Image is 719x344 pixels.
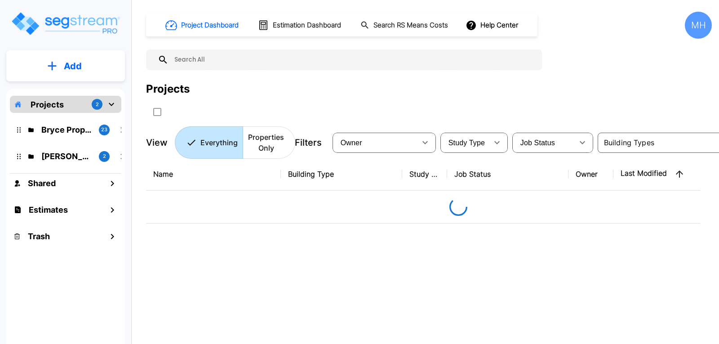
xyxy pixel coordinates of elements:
[464,17,522,34] button: Help Center
[295,136,322,149] p: Filters
[685,12,712,39] div: MH
[146,158,281,191] th: Name
[31,98,64,111] p: Projects
[101,126,107,134] p: 23
[169,49,537,70] input: Search All
[273,20,341,31] h1: Estimation Dashboard
[28,177,56,189] h1: Shared
[41,150,92,162] p: Romero Properties
[281,158,402,191] th: Building Type
[600,136,715,149] input: Building Types
[200,137,238,148] p: Everything
[28,230,50,242] h1: Trash
[447,158,568,191] th: Job Status
[334,130,416,155] div: Select
[402,158,447,191] th: Study Type
[6,53,125,79] button: Add
[568,158,613,191] th: Owner
[373,20,448,31] h1: Search RS Means Costs
[243,126,295,159] button: Properties Only
[175,126,295,159] div: Platform
[162,15,244,35] button: Project Dashboard
[64,59,82,73] p: Add
[103,152,106,160] p: 2
[29,204,68,216] h1: Estimates
[520,139,555,147] span: Job Status
[10,11,120,36] img: Logo
[41,124,92,136] p: Bryce Properties
[514,130,573,155] div: Select
[181,20,239,31] h1: Project Dashboard
[357,17,453,34] button: Search RS Means Costs
[341,139,362,147] span: Owner
[175,126,243,159] button: Everything
[148,103,166,121] button: SelectAll
[248,132,284,153] p: Properties Only
[146,81,190,97] div: Projects
[613,158,712,191] th: Last Modified
[96,101,99,108] p: 2
[448,139,485,147] span: Study Type
[254,16,346,35] button: Estimation Dashboard
[442,130,488,155] div: Select
[146,136,168,149] p: View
